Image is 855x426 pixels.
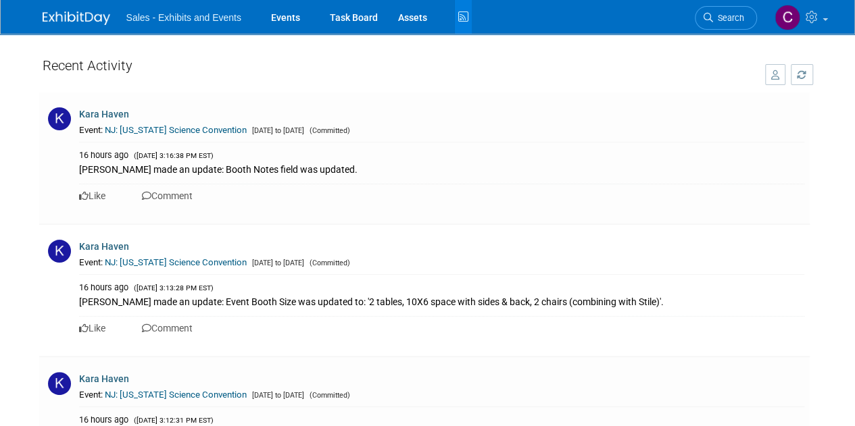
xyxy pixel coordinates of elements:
a: Like [79,323,105,334]
span: ([DATE] 3:12:31 PM EST) [130,416,214,425]
a: Kara Haven [79,373,129,384]
span: Sales - Exhibits and Events [126,12,241,23]
div: [PERSON_NAME] made an update: Event Booth Size was updated to: '2 tables, 10X6 space with sides &... [79,294,804,309]
a: Kara Haven [79,241,129,252]
span: (Committed) [306,126,350,135]
img: Christine Lurz [775,5,800,30]
img: K.jpg [48,240,71,263]
a: Search [695,6,757,30]
a: NJ: [US_STATE] Science Convention [105,257,247,267]
span: Event: [79,125,103,135]
a: NJ: [US_STATE] Science Convention [105,125,247,135]
span: (Committed) [306,259,350,267]
a: Kara Haven [79,109,129,119]
img: K.jpg [48,372,71,395]
a: Comment [142,323,193,334]
span: ([DATE] 3:13:28 PM EST) [130,284,214,292]
img: ExhibitDay [43,11,110,25]
div: Recent Activity [43,51,752,86]
span: Search [713,13,744,23]
span: 16 hours ago [79,150,128,160]
span: Event: [79,390,103,400]
a: NJ: [US_STATE] Science Convention [105,390,247,400]
span: 16 hours ago [79,415,128,425]
a: Like [79,190,105,201]
span: 16 hours ago [79,282,128,292]
span: Event: [79,257,103,267]
span: [DATE] to [DATE] [249,391,304,400]
span: (Committed) [306,391,350,400]
span: [DATE] to [DATE] [249,126,304,135]
img: K.jpg [48,107,71,130]
a: Comment [142,190,193,201]
div: [PERSON_NAME] made an update: Booth Notes field was updated. [79,161,804,176]
span: ([DATE] 3:16:38 PM EST) [130,151,214,160]
span: [DATE] to [DATE] [249,259,304,267]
